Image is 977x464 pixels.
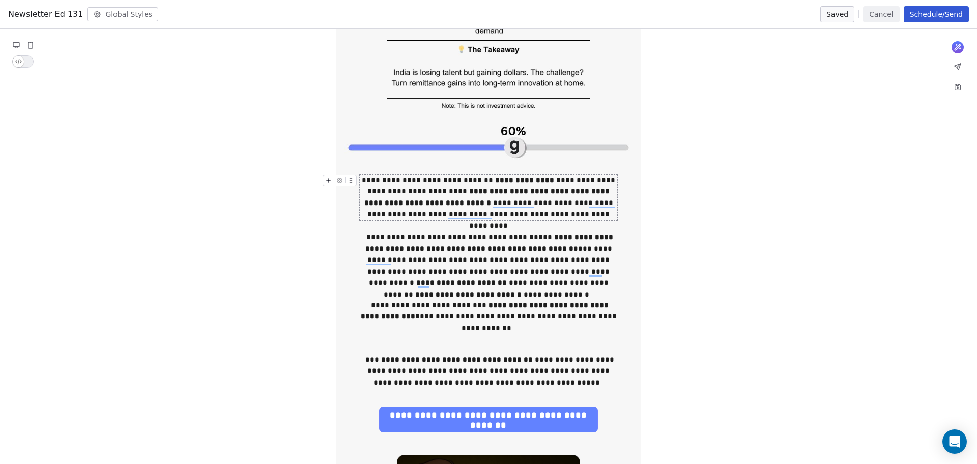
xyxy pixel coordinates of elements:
button: Global Styles [87,7,158,21]
span: Newsletter Ed 131 [8,8,83,20]
div: Open Intercom Messenger [942,429,967,454]
button: Saved [820,6,854,22]
button: Schedule/Send [904,6,969,22]
button: Cancel [863,6,899,22]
